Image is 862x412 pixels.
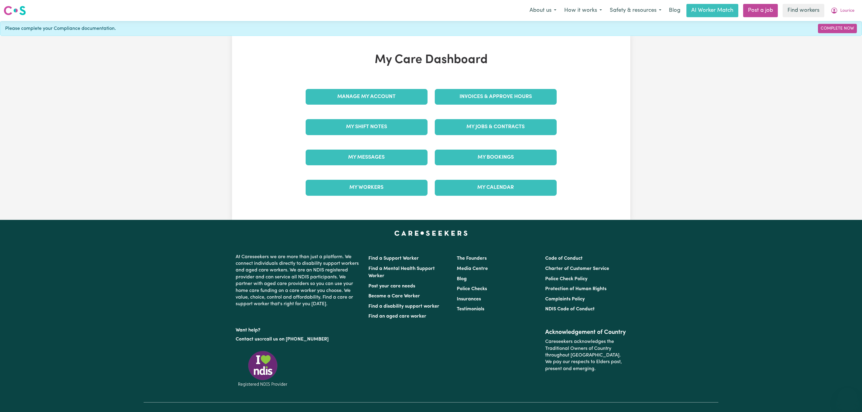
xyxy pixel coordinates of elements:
a: My Bookings [435,150,557,165]
a: Become a Care Worker [368,294,420,299]
a: Find workers [783,4,824,17]
button: Safety & resources [606,4,665,17]
a: Complaints Policy [545,297,585,302]
a: My Workers [306,180,428,195]
a: Code of Conduct [545,256,583,261]
a: Post a job [743,4,778,17]
button: My Account [827,4,858,17]
p: Careseekers acknowledges the Traditional Owners of Country throughout [GEOGRAPHIC_DATA]. We pay o... [545,336,626,375]
a: Manage My Account [306,89,428,105]
h2: Acknowledgement of Country [545,329,626,336]
a: Complete Now [818,24,857,33]
button: About us [526,4,560,17]
h1: My Care Dashboard [302,53,560,67]
a: Post your care needs [368,284,415,289]
a: Careseekers logo [4,4,26,17]
a: The Founders [457,256,487,261]
span: Lourice [840,8,854,14]
button: How it works [560,4,606,17]
a: Insurances [457,297,481,302]
a: Blog [457,277,467,281]
p: Want help? [236,325,361,334]
a: Police Check Policy [545,277,587,281]
a: Testimonials [457,307,484,312]
a: NDIS Code of Conduct [545,307,595,312]
span: Please complete your Compliance documentation. [5,25,116,32]
a: My Jobs & Contracts [435,119,557,135]
a: My Shift Notes [306,119,428,135]
a: call us on [PHONE_NUMBER] [264,337,329,342]
a: Media Centre [457,266,488,271]
a: Protection of Human Rights [545,287,606,291]
img: Registered NDIS provider [236,350,290,388]
p: or [236,334,361,345]
a: Contact us [236,337,259,342]
a: Careseekers home page [394,231,468,236]
a: Find an aged care worker [368,314,426,319]
img: Careseekers logo [4,5,26,16]
a: Find a Support Worker [368,256,419,261]
p: At Careseekers we are more than just a platform. We connect individuals directly to disability su... [236,251,361,310]
a: Find a Mental Health Support Worker [368,266,435,278]
a: Blog [665,4,684,17]
a: Invoices & Approve Hours [435,89,557,105]
a: AI Worker Match [686,4,738,17]
iframe: Button to launch messaging window, conversation in progress [838,388,857,407]
a: Police Checks [457,287,487,291]
a: My Calendar [435,180,557,195]
a: Find a disability support worker [368,304,439,309]
a: Charter of Customer Service [545,266,609,271]
a: My Messages [306,150,428,165]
